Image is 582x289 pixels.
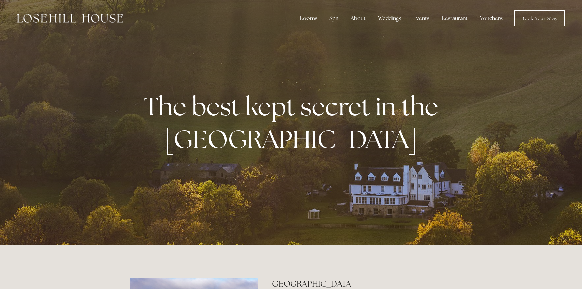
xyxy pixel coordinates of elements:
img: Losehill House [17,14,123,23]
div: Events [408,11,435,25]
a: Book Your Stay [514,10,565,26]
div: Restaurant [436,11,473,25]
div: Spa [324,11,344,25]
a: Vouchers [475,11,508,25]
strong: The best kept secret in the [GEOGRAPHIC_DATA] [144,90,444,156]
div: About [345,11,371,25]
div: Weddings [373,11,407,25]
div: Rooms [294,11,323,25]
